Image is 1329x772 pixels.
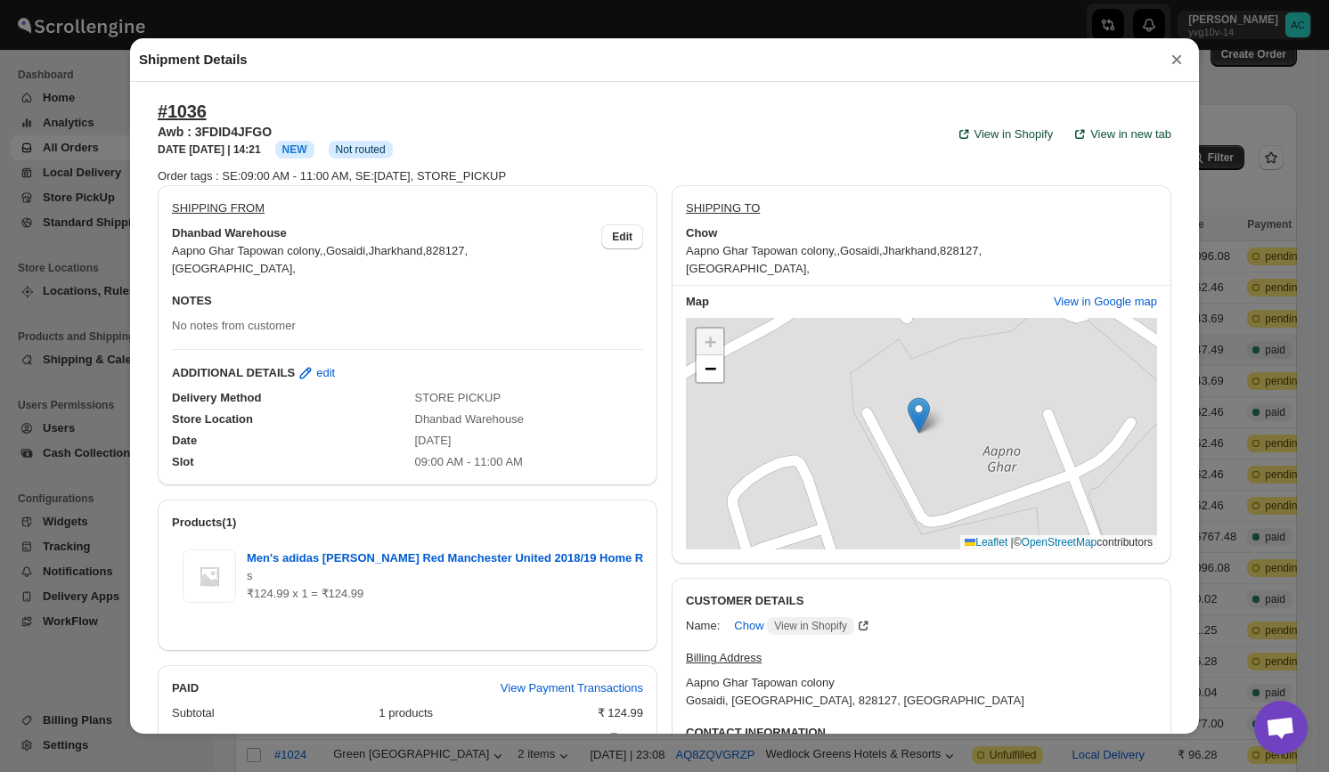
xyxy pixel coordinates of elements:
[172,434,197,447] span: Date
[883,244,940,257] span: Jharkhand ,
[1254,701,1308,754] a: Open chat
[172,704,364,722] div: Subtotal
[172,364,295,382] b: ADDITIONAL DETAILS
[247,569,253,582] span: s
[369,244,426,257] span: Jharkhand ,
[697,355,723,382] a: Zoom out
[158,123,393,141] h3: Awb : 3FDID4JFGO
[686,674,1024,710] div: Aapno Ghar Tapowan colony Gosaidi, [GEOGRAPHIC_DATA], 828127, [GEOGRAPHIC_DATA]
[247,551,879,565] a: Men's adidas [PERSON_NAME] Red Manchester United 2018/19 Home Replica Player Jersey - s
[686,651,762,664] u: Billing Address
[1043,288,1168,316] button: View in Google map
[183,549,236,603] img: Item
[490,674,654,703] button: View Payment Transactions
[336,142,386,157] span: Not routed
[415,455,523,468] span: 09:00 AM - 11:00 AM
[601,224,643,249] button: Edit
[379,704,583,722] div: 1 products
[697,329,723,355] a: Zoom in
[686,262,810,275] span: [GEOGRAPHIC_DATA] ,
[944,120,1064,149] a: View in Shopify
[326,244,369,257] span: Gosaidi ,
[705,357,716,379] span: −
[501,679,643,697] span: View Payment Transactions
[426,244,468,257] span: 828127 ,
[415,391,501,404] span: STORE PICKUP
[908,397,930,434] img: Marker
[172,244,322,257] span: Aapno Ghar Tapowan colony ,
[172,391,261,404] span: Delivery Method
[172,224,287,242] b: Dhanbad Warehouse
[247,587,363,600] span: ₹124.99 x 1 = ₹124.99
[172,412,253,426] span: Store Location
[172,729,596,747] div: Shipping
[139,51,248,69] h2: Shipment Details
[172,679,199,697] h2: PAID
[189,143,260,156] b: [DATE] | 14:21
[686,224,717,242] b: Chow
[612,230,632,244] span: Edit
[322,244,326,257] span: ,
[686,201,760,215] u: SHIPPING TO
[960,535,1157,550] div: © contributors
[940,244,982,257] span: 828127 ,
[1011,536,1014,549] span: |
[686,295,709,308] b: Map
[247,549,861,567] span: Men's adidas [PERSON_NAME] Red Manchester United 2018/19 Home Replica Player Jersey - s
[840,244,883,257] span: Gosaidi ,
[774,619,847,633] span: View in Shopify
[1090,126,1171,143] span: View in new tab
[610,729,643,747] div: ₹ 0.00
[172,455,194,468] span: Slot
[172,262,296,275] span: [GEOGRAPHIC_DATA] ,
[686,592,1157,610] h3: CUSTOMER DETAILS
[158,101,207,122] button: #1036
[1054,293,1157,311] span: View in Google map
[734,617,854,635] span: Chow
[158,142,261,157] h3: DATE
[282,143,307,156] span: NEW
[974,126,1054,143] span: View in Shopify
[686,617,720,635] div: Name:
[705,330,716,353] span: +
[965,536,1007,549] a: Leaflet
[316,364,335,382] span: edit
[415,434,452,447] span: [DATE]
[598,704,643,722] div: ₹ 124.99
[158,167,1171,185] div: Order tags : SE:09:00 AM - 11:00 AM, SE:[DATE], STORE_PICKUP
[1163,47,1190,72] button: ×
[686,724,1157,742] h3: CONTACT INFORMATION
[172,514,643,532] h2: Products(1)
[172,319,296,332] span: No notes from customer
[836,244,840,257] span: ,
[286,359,346,387] button: edit
[172,201,265,215] u: SHIPPING FROM
[734,619,872,632] a: Chow View in Shopify
[415,412,524,426] span: Dhanbad Warehouse
[1022,536,1097,549] a: OpenStreetMap
[686,244,836,257] span: Aapno Ghar Tapowan colony ,
[1060,120,1182,149] button: View in new tab
[172,294,212,307] b: NOTES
